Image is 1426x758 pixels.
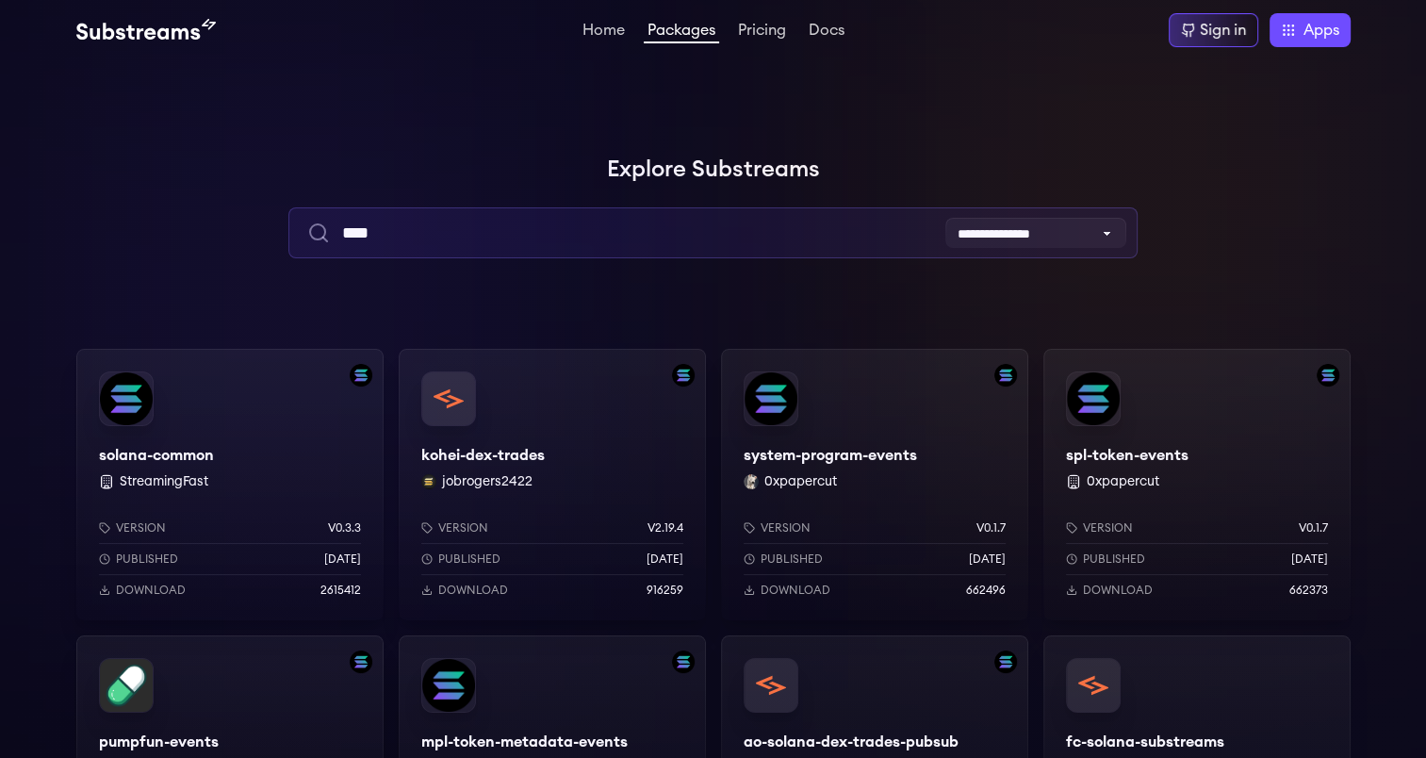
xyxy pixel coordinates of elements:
p: [DATE] [969,552,1006,567]
a: Filter by solana networksolana-commonsolana-common StreamingFastVersionv0.3.3Published[DATE]Downl... [76,349,384,620]
a: Filter by solana networksystem-program-eventssystem-program-events0xpapercut 0xpapercutVersionv0.... [721,349,1028,620]
p: 2615412 [320,583,361,598]
p: v0.1.7 [976,520,1006,536]
p: v0.1.7 [1299,520,1328,536]
img: Filter by solana network [350,651,372,673]
p: [DATE] [324,552,361,567]
p: [DATE] [1291,552,1328,567]
p: Download [761,583,830,598]
p: Download [116,583,186,598]
h1: Explore Substreams [76,151,1351,189]
img: Filter by solana network [672,364,695,387]
a: Sign in [1169,13,1258,47]
img: Filter by solana network [672,651,695,673]
p: Published [1083,552,1145,567]
button: 0xpapercut [764,472,837,491]
p: 662496 [966,583,1006,598]
span: Apps [1303,19,1339,41]
p: Download [438,583,508,598]
img: Filter by solana network [350,364,372,387]
p: 916259 [647,583,683,598]
p: Published [438,552,500,567]
a: Pricing [734,23,790,41]
p: v2.19.4 [647,520,683,536]
p: Version [116,520,166,536]
a: Packages [644,23,719,43]
p: Download [1083,583,1153,598]
a: Filter by solana networkkohei-dex-tradeskohei-dex-tradesjobrogers2422 jobrogers2422Versionv2.19.4... [399,349,706,620]
p: Published [761,552,823,567]
p: Published [116,552,178,567]
button: jobrogers2422 [442,472,533,491]
button: 0xpapercut [1087,472,1159,491]
a: Home [579,23,629,41]
p: Version [1083,520,1133,536]
img: Filter by solana network [994,364,1017,387]
img: Substream's logo [76,19,216,41]
img: Filter by solana network [994,651,1017,673]
img: Filter by solana network [1317,364,1339,387]
a: Docs [805,23,848,41]
div: Sign in [1200,19,1246,41]
a: Filter by solana networkspl-token-eventsspl-token-events 0xpapercutVersionv0.1.7Published[DATE]Do... [1043,349,1351,620]
p: 662373 [1289,583,1328,598]
p: Version [438,520,488,536]
p: v0.3.3 [328,520,361,536]
p: Version [761,520,811,536]
button: StreamingFast [120,472,208,491]
p: [DATE] [647,552,683,567]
